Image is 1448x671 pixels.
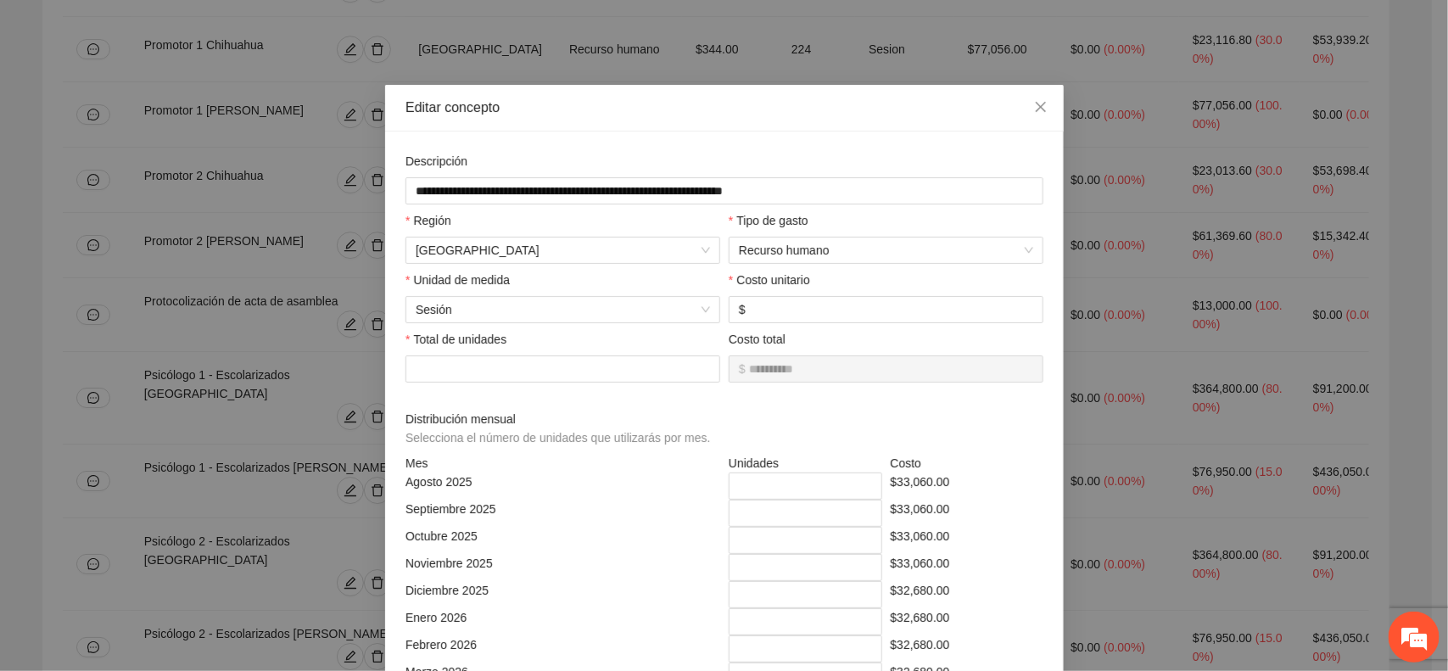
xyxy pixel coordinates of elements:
div: Editar concepto [405,98,1043,117]
label: Tipo de gasto [729,211,808,230]
div: $33,060.00 [886,472,1048,500]
label: Costo total [729,330,785,349]
span: close [1034,100,1048,114]
div: Enero 2026 [401,608,724,635]
span: $ [739,300,746,319]
span: Chihuahua [416,238,710,263]
span: $ [739,360,746,378]
span: Recurso humano [739,238,1033,263]
label: Región [405,211,451,230]
div: $32,680.00 [886,581,1048,608]
div: Noviembre 2025 [401,554,724,581]
span: Selecciona el número de unidades que utilizarás por mes. [405,431,711,445]
div: $33,060.00 [886,527,1048,554]
label: Descripción [405,152,467,171]
label: Unidad de medida [405,271,510,289]
div: Febrero 2026 [401,635,724,663]
div: Agosto 2025 [401,472,724,500]
div: Septiembre 2025 [401,500,724,527]
div: $32,680.00 [886,608,1048,635]
label: Total de unidades [405,330,506,349]
div: Mes [401,454,724,472]
div: $32,680.00 [886,635,1048,663]
div: $33,060.00 [886,500,1048,527]
div: Diciembre 2025 [401,581,724,608]
span: Distribución mensual [405,410,717,447]
div: Octubre 2025 [401,527,724,554]
div: $33,060.00 [886,554,1048,581]
span: Sesión [416,297,710,322]
button: Close [1018,85,1064,131]
div: Costo [886,454,1048,472]
div: Unidades [724,454,886,472]
label: Costo unitario [729,271,810,289]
